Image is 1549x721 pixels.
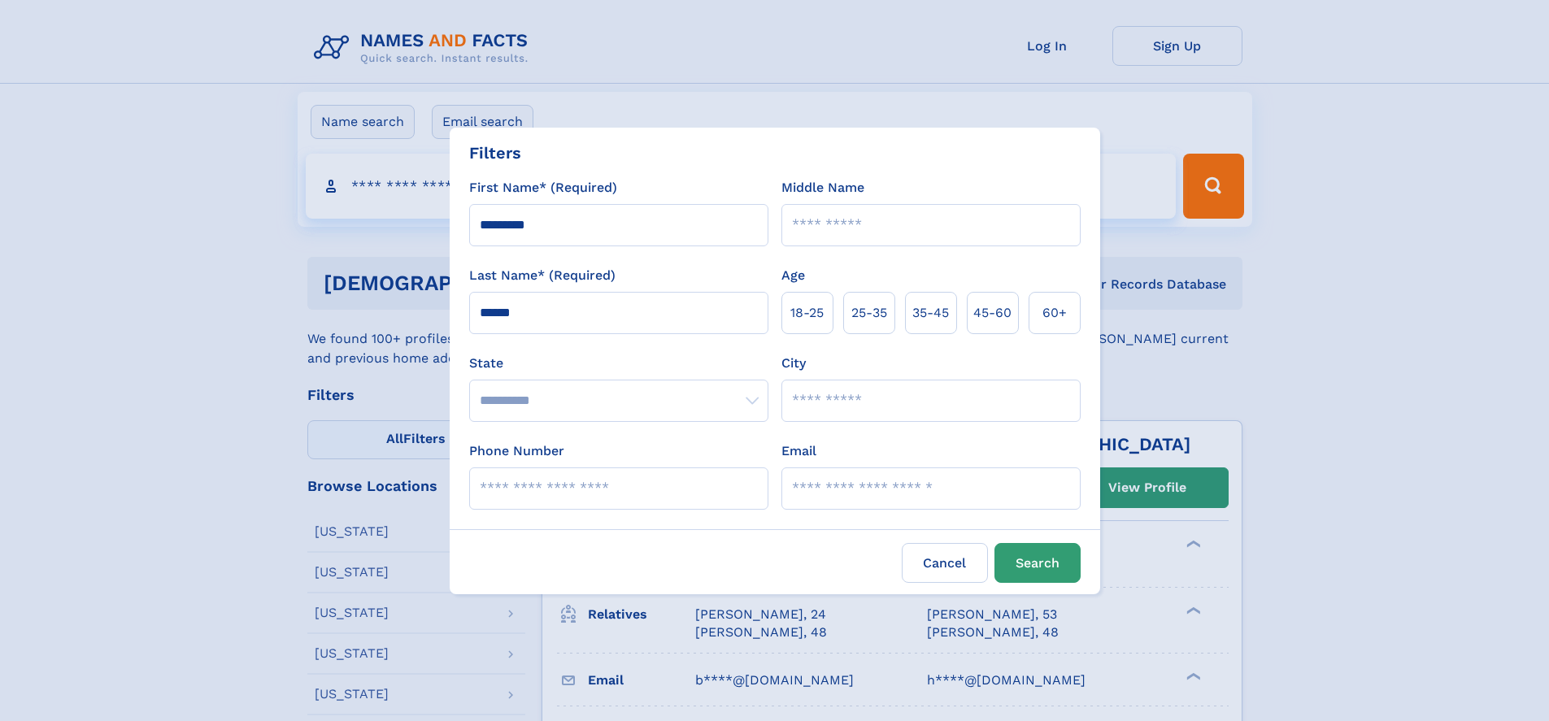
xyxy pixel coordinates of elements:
button: Search [994,543,1081,583]
label: State [469,354,768,373]
label: Cancel [902,543,988,583]
label: Email [781,441,816,461]
label: Last Name* (Required) [469,266,616,285]
label: City [781,354,806,373]
label: Phone Number [469,441,564,461]
label: Middle Name [781,178,864,198]
span: 25‑35 [851,303,887,323]
div: Filters [469,141,521,165]
span: 18‑25 [790,303,824,323]
span: 45‑60 [973,303,1012,323]
label: Age [781,266,805,285]
span: 60+ [1042,303,1067,323]
span: 35‑45 [912,303,949,323]
label: First Name* (Required) [469,178,617,198]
